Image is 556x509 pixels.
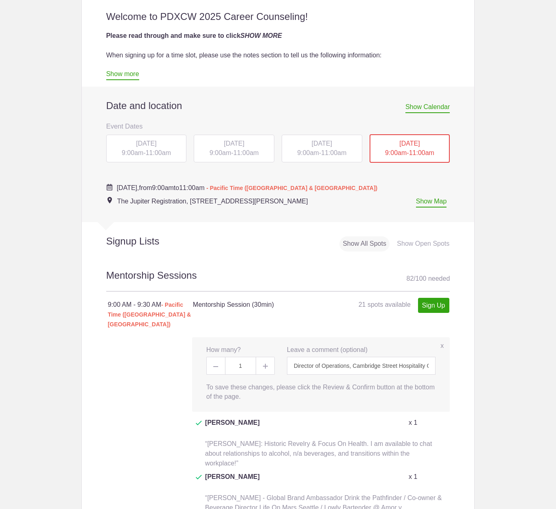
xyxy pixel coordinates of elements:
h2: Date and location [106,100,450,112]
img: Plus gray [263,364,268,369]
img: Check dark green [196,421,202,426]
span: - Pacific Time ([GEOGRAPHIC_DATA] & [GEOGRAPHIC_DATA]) [108,301,191,328]
span: 11:00am [409,149,434,156]
span: 11:00am [146,149,171,156]
div: 9:00 AM - 9:30 AM [108,300,193,329]
img: Cal purple [106,184,113,190]
span: [DATE], [117,184,139,191]
img: Check dark green [196,475,202,480]
div: - [194,135,274,162]
button: [DATE] 9:00am-11:00am [193,134,275,163]
h2: Signup Lists [82,235,213,247]
div: Show All Spots [339,236,390,251]
span: [DATE] [399,140,420,147]
span: from to [117,184,378,191]
span: [PERSON_NAME] [205,418,260,437]
span: - Pacific Time ([GEOGRAPHIC_DATA] & [GEOGRAPHIC_DATA]) [206,185,377,191]
button: [DATE] 9:00am-11:00am [281,134,363,163]
span: 9:00am [385,149,407,156]
div: 82 100 needed [407,273,450,285]
span: 11:00am [321,149,346,156]
span: The Jupiter Registration, [STREET_ADDRESS][PERSON_NAME] [117,198,308,205]
h2: Mentorship Sessions [106,269,450,292]
a: Show Map [416,198,447,208]
img: Event location [107,197,112,203]
a: Sign Up [418,298,449,313]
div: - [282,135,362,162]
span: [DATE] [312,140,332,147]
span: 11:00am [233,149,258,156]
label: Leave a comment (optional) [287,345,368,355]
button: [DATE] 9:00am-11:00am [369,134,451,163]
p: x 1 [409,418,417,428]
span: [DATE] [136,140,156,147]
div: When signing up for a time slot, please use the notes section to tell us the following information: [106,50,450,60]
span: [PERSON_NAME] [205,472,260,492]
label: x [440,341,444,351]
div: - [370,134,450,163]
a: Show more [106,70,139,80]
em: SHOW MORE [241,32,282,39]
h2: Welcome to PDXCW 2025 Career Counseling! [106,11,450,23]
span: [DATE] [224,140,244,147]
img: Minus gray [213,366,218,367]
div: - [106,135,187,162]
span: / [414,275,415,282]
span: 21 spots available [359,301,411,308]
span: 9:00am [152,184,173,191]
p: x 1 [409,472,417,482]
span: Show Calendar [405,103,450,113]
span: 9:00am [122,149,143,156]
label: To save these changes, please click the Review & Confirm button at the bottom of the page. [206,375,436,402]
span: 9:00am [210,149,231,156]
span: 9:00am [297,149,319,156]
div: Show Open Spots [394,236,453,251]
button: [DATE] 9:00am-11:00am [106,134,187,163]
h4: Mentorship Session (30min) [193,300,321,310]
span: 11:00am [179,184,204,191]
strong: Please read through and make sure to click [106,32,282,39]
h3: Event Dates [106,120,450,132]
label: How many? [206,345,241,355]
span: “[PERSON_NAME]: Historic Revelry & Focus On Health. I am available to chat about relationships to... [205,440,432,467]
